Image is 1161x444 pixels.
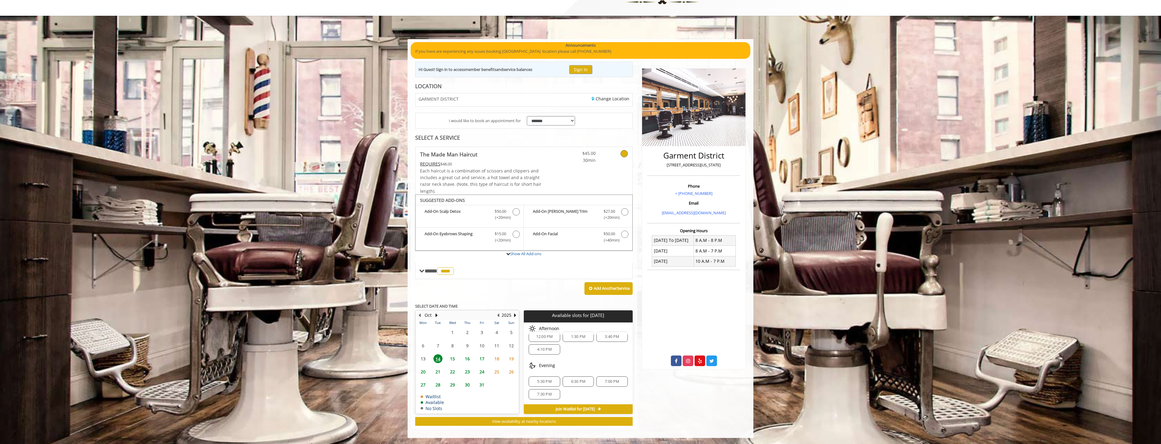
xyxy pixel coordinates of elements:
[463,380,472,389] span: 30
[571,379,585,384] span: 6:30 PM
[605,334,619,339] span: 3:40 PM
[507,354,516,363] span: 19
[533,208,597,221] b: Add-On [PERSON_NAME] Trim
[463,354,472,363] span: 16
[560,150,596,157] span: $45.00
[556,407,595,412] span: Join Waitlist for [DATE]
[475,378,489,391] td: Select day31
[419,66,532,73] div: Hi Guest! Sign in to access and
[571,334,585,339] span: 1:30 PM
[492,354,501,363] span: 18
[420,168,541,194] span: Each haircut is a combination of scissors and clippers and includes a great cut and service, a ho...
[536,334,553,339] span: 12:00 PM
[420,197,465,203] b: SUGGESTED ADD-ONS
[420,161,542,167] div: $48.00
[460,378,474,391] td: Select day30
[420,150,477,159] b: The Made Man Haircut
[492,419,556,424] span: View availability at nearby locations
[539,363,555,368] span: Evening
[652,256,694,266] td: [DATE]
[600,237,618,243] span: (+40min )
[421,394,444,399] td: Waitlist
[594,285,630,291] b: Add Another Service
[537,347,551,352] span: 4:10 PM
[649,201,739,205] h3: Email
[492,367,501,376] span: 25
[596,376,628,387] div: 7:00 PM
[529,332,560,342] div: 12:00 PM
[647,229,740,233] h3: Opening Hours
[430,352,445,365] td: Select day14
[533,231,597,243] b: Add-On Facial
[649,162,739,168] p: [STREET_ADDRESS][US_STATE]
[592,96,629,102] a: Change Location
[504,352,519,365] td: Select day19
[449,118,521,124] span: I would like to book an appointment for
[415,48,746,55] p: If you have are experiencing any issues booking [GEOGRAPHIC_DATA] location please call [PHONE_NUM...
[510,251,541,256] a: Show All Add-ons
[504,365,519,378] td: Select day26
[421,400,444,405] td: Available
[415,82,442,90] b: LOCATION
[496,312,500,319] button: Previous Year
[433,354,443,363] span: 14
[502,312,511,319] button: 2025
[460,352,474,365] td: Select day16
[433,367,443,376] span: 21
[652,235,694,245] td: [DATE] To [DATE]
[445,352,460,365] td: Select day15
[416,320,430,326] th: Mon
[430,365,445,378] td: Select day21
[527,231,629,245] label: Add-On Facial
[477,367,486,376] span: 24
[489,365,504,378] td: Select day25
[475,320,489,326] th: Fri
[560,157,596,164] span: 30min
[489,320,504,326] th: Sat
[504,320,519,326] th: Sun
[649,184,739,188] h3: Phone
[430,320,445,326] th: Tue
[448,354,457,363] span: 15
[539,326,559,331] span: Afternoon
[475,365,489,378] td: Select day24
[529,362,536,369] img: evening slots
[460,320,474,326] th: Thu
[419,208,520,222] label: Add-On Scalp Detox
[529,325,536,332] img: afternoon slots
[694,235,735,245] td: 8 A.M - 8 P.M
[417,312,422,319] button: Previous Month
[445,365,460,378] td: Select day22
[430,378,445,391] td: Select day28
[605,379,619,384] span: 7:00 PM
[503,67,532,72] b: service balances
[425,208,489,221] b: Add-On Scalp Detox
[420,161,440,167] span: This service needs some Advance to be paid before we block your appointment
[460,365,474,378] td: Select day23
[529,376,560,387] div: 5:30 PM
[537,392,551,397] span: 7:30 PM
[662,210,726,215] a: [EMAIL_ADDRESS][DOMAIN_NAME]
[507,367,516,376] span: 26
[604,208,615,215] span: $27.00
[604,231,615,237] span: $50.00
[475,352,489,365] td: Select day17
[419,97,459,101] span: GARMENT DISTRICT
[513,312,517,319] button: Next Year
[477,354,486,363] span: 17
[526,313,630,318] p: Available slots for [DATE]
[415,417,633,426] button: View availability at nearby locations
[694,246,735,256] td: 8 A.M - 7 P.M
[415,303,458,309] b: SELECT DATE AND TIME
[529,344,560,355] div: 4:10 PM
[489,352,504,365] td: Select day18
[419,380,428,389] span: 27
[416,365,430,378] td: Select day20
[445,320,460,326] th: Wed
[694,256,735,266] td: 10 A.M - 7 P.M
[419,367,428,376] span: 20
[600,214,618,221] span: (+20min )
[652,246,694,256] td: [DATE]
[537,379,551,384] span: 5:30 PM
